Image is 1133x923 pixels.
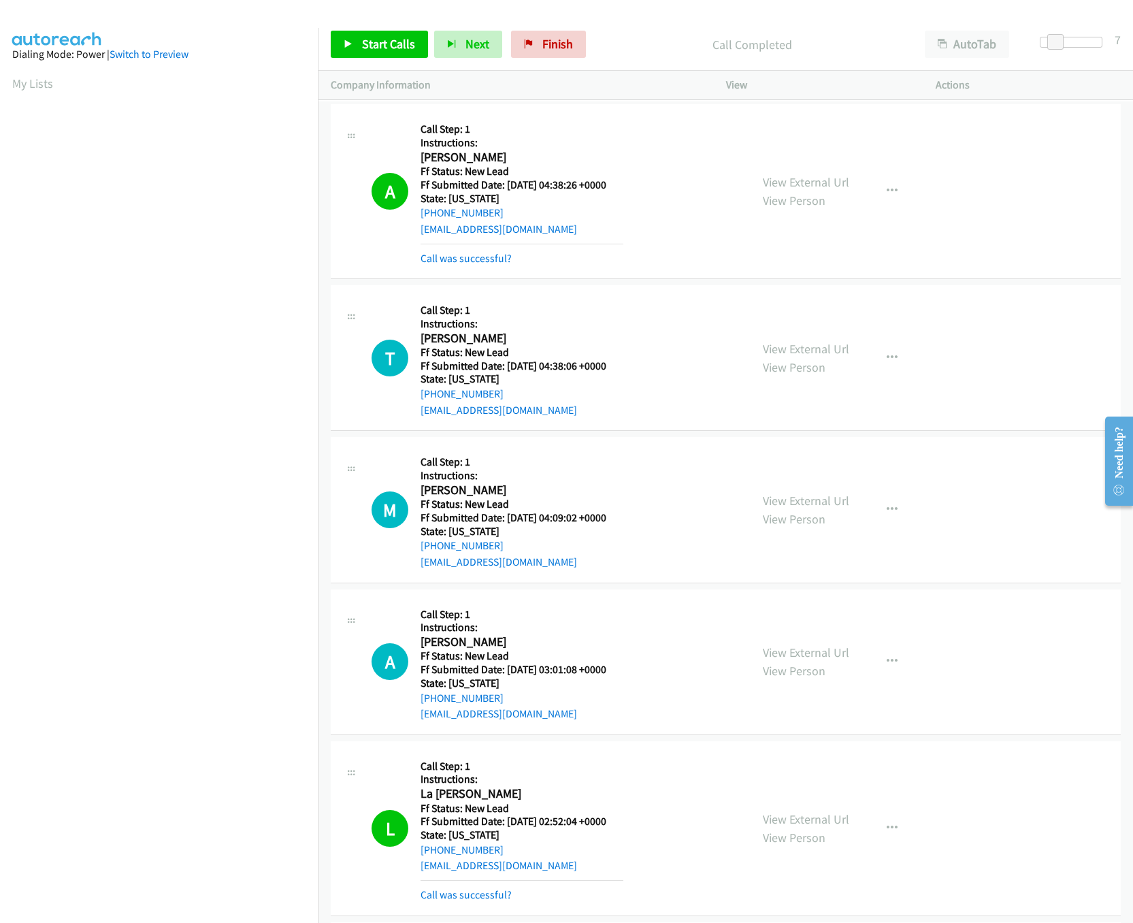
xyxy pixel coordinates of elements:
[726,77,911,93] p: View
[421,192,623,206] h5: State: [US_STATE]
[763,359,825,375] a: View Person
[421,483,623,498] h2: [PERSON_NAME]
[421,372,623,386] h5: State: [US_STATE]
[372,340,408,376] div: The call is yet to be attempted
[110,48,188,61] a: Switch to Preview
[421,331,623,346] h2: [PERSON_NAME]
[421,828,623,842] h5: State: [US_STATE]
[421,165,623,178] h5: Ff Status: New Lead
[542,36,573,52] span: Finish
[936,77,1121,93] p: Actions
[421,888,512,901] a: Call was successful?
[421,786,623,802] h2: La [PERSON_NAME]
[511,31,586,58] a: Finish
[421,359,623,373] h5: Ff Submitted Date: [DATE] 04:38:06 +0000
[1115,31,1121,49] div: 7
[372,491,408,528] h1: M
[331,77,702,93] p: Company Information
[12,105,318,751] iframe: Dialpad
[372,643,408,680] div: The call is yet to be attempted
[421,692,504,705] a: [PHONE_NUMBER]
[421,843,504,856] a: [PHONE_NUMBER]
[421,760,623,773] h5: Call Step: 1
[372,643,408,680] h1: A
[763,511,825,527] a: View Person
[12,76,53,91] a: My Lists
[421,123,623,136] h5: Call Step: 1
[763,493,849,508] a: View External Url
[421,252,512,265] a: Call was successful?
[372,810,408,847] h1: L
[763,830,825,845] a: View Person
[372,173,408,210] h1: A
[421,608,623,621] h5: Call Step: 1
[12,46,306,63] div: Dialing Mode: Power |
[421,511,623,525] h5: Ff Submitted Date: [DATE] 04:09:02 +0000
[421,304,623,317] h5: Call Step: 1
[763,174,849,190] a: View External Url
[421,317,623,331] h5: Instructions:
[421,387,504,400] a: [PHONE_NUMBER]
[421,802,623,815] h5: Ff Status: New Lead
[421,539,504,552] a: [PHONE_NUMBER]
[763,193,825,208] a: View Person
[763,811,849,827] a: View External Url
[421,223,577,236] a: [EMAIL_ADDRESS][DOMAIN_NAME]
[421,525,623,538] h5: State: [US_STATE]
[1094,407,1133,515] iframe: Resource Center
[421,136,623,150] h5: Instructions:
[763,663,825,679] a: View Person
[434,31,502,58] button: Next
[421,455,623,469] h5: Call Step: 1
[421,498,623,511] h5: Ff Status: New Lead
[421,469,623,483] h5: Instructions:
[421,663,623,677] h5: Ff Submitted Date: [DATE] 03:01:08 +0000
[421,404,577,417] a: [EMAIL_ADDRESS][DOMAIN_NAME]
[604,35,900,54] p: Call Completed
[421,206,504,219] a: [PHONE_NUMBER]
[421,677,623,690] h5: State: [US_STATE]
[421,178,623,192] h5: Ff Submitted Date: [DATE] 04:38:26 +0000
[465,36,489,52] span: Next
[362,36,415,52] span: Start Calls
[421,150,623,165] h2: [PERSON_NAME]
[421,707,577,720] a: [EMAIL_ADDRESS][DOMAIN_NAME]
[372,340,408,376] h1: T
[421,346,623,359] h5: Ff Status: New Lead
[372,491,408,528] div: The call is yet to be attempted
[421,621,623,634] h5: Instructions:
[925,31,1009,58] button: AutoTab
[331,31,428,58] a: Start Calls
[421,859,577,872] a: [EMAIL_ADDRESS][DOMAIN_NAME]
[421,815,623,828] h5: Ff Submitted Date: [DATE] 02:52:04 +0000
[763,341,849,357] a: View External Url
[763,645,849,660] a: View External Url
[421,555,577,568] a: [EMAIL_ADDRESS][DOMAIN_NAME]
[421,773,623,786] h5: Instructions:
[421,649,623,663] h5: Ff Status: New Lead
[421,634,623,650] h2: [PERSON_NAME]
